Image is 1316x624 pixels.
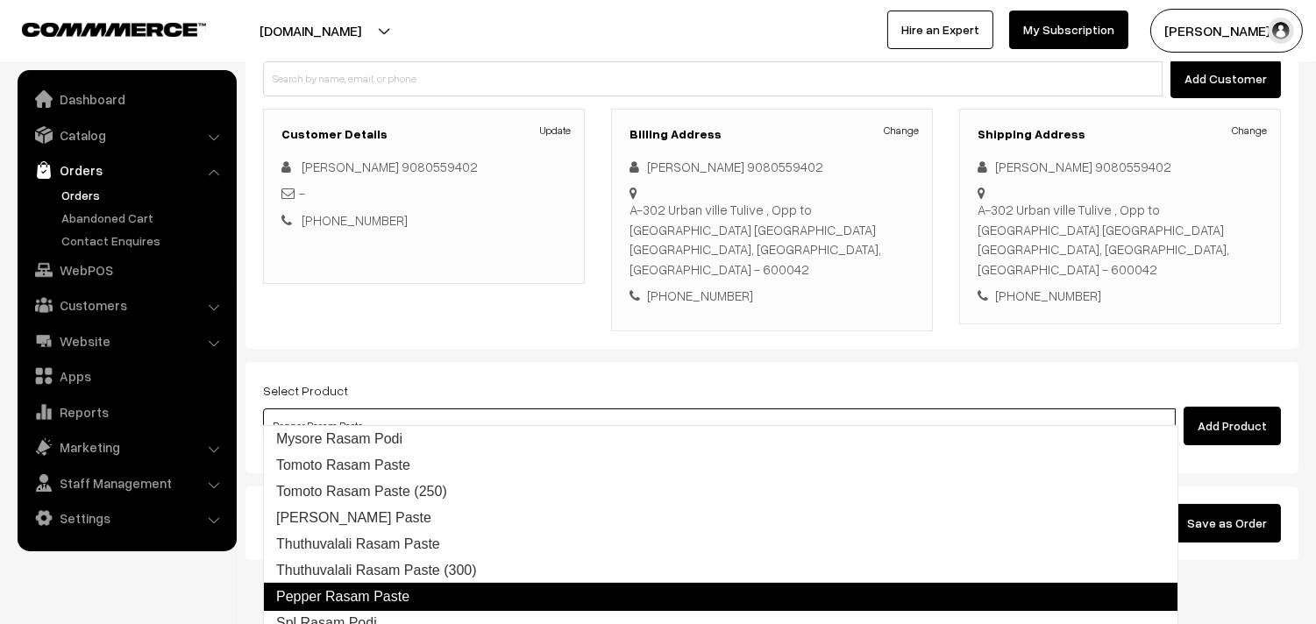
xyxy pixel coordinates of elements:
[264,531,1177,557] a: Thuthuvalali Rasam Paste
[22,289,231,321] a: Customers
[263,61,1163,96] input: Search by name, email, or phone
[57,231,231,250] a: Contact Enquires
[264,505,1177,531] a: [PERSON_NAME] Paste
[630,157,914,177] div: [PERSON_NAME] 9080559402
[263,408,1176,443] input: Type and Search
[22,18,175,39] a: COMMMERCE
[978,157,1263,177] div: [PERSON_NAME] 9080559402
[264,452,1177,479] a: Tomoto Rasam Paste
[1009,11,1128,49] a: My Subscription
[264,479,1177,505] a: Tomoto Rasam Paste (250)
[978,286,1263,306] div: [PHONE_NUMBER]
[22,83,231,115] a: Dashboard
[1170,60,1281,98] button: Add Customer
[1150,9,1303,53] button: [PERSON_NAME] s…
[1268,18,1294,44] img: user
[281,183,566,203] div: -
[978,127,1263,142] h3: Shipping Address
[630,286,914,306] div: [PHONE_NUMBER]
[22,502,231,534] a: Settings
[978,200,1263,279] div: A-302 Urban ville Tulive , Opp to [GEOGRAPHIC_DATA] [GEOGRAPHIC_DATA] [GEOGRAPHIC_DATA], [GEOGRAP...
[22,431,231,463] a: Marketing
[22,396,231,428] a: Reports
[630,127,914,142] h3: Billing Address
[884,123,919,138] a: Change
[198,9,423,53] button: [DOMAIN_NAME]
[22,23,206,36] img: COMMMERCE
[281,127,566,142] h3: Customer Details
[22,254,231,286] a: WebPOS
[302,159,478,174] a: [PERSON_NAME] 9080559402
[887,11,993,49] a: Hire an Expert
[264,557,1177,584] a: Thuthuvalali Rasam Paste (300)
[302,212,408,228] a: [PHONE_NUMBER]
[540,123,571,138] a: Update
[263,583,1178,611] a: Pepper Rasam Paste
[264,426,1177,452] a: Mysore Rasam Podi
[22,119,231,151] a: Catalog
[22,154,231,186] a: Orders
[1184,407,1281,445] button: Add Product
[263,381,348,400] label: Select Product
[57,209,231,227] a: Abandoned Cart
[22,467,231,499] a: Staff Management
[1232,123,1267,138] a: Change
[22,325,231,357] a: Website
[630,200,914,279] div: A-302 Urban ville Tulive , Opp to [GEOGRAPHIC_DATA] [GEOGRAPHIC_DATA] [GEOGRAPHIC_DATA], [GEOGRAP...
[22,360,231,392] a: Apps
[57,186,231,204] a: Orders
[1173,504,1281,542] button: Save as Order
